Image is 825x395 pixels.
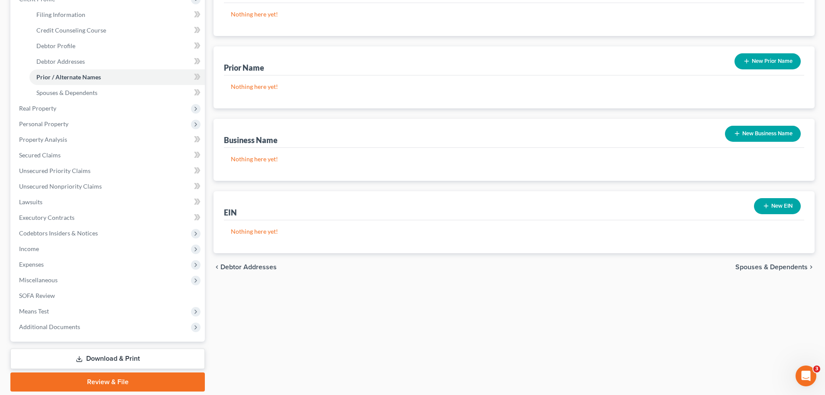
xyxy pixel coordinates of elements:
span: Lawsuits [19,198,42,206]
i: chevron_left [214,264,220,271]
div: Business Name [224,135,278,145]
span: Codebtors Insiders & Notices [19,229,98,237]
span: Secured Claims [19,151,61,159]
span: Spouses & Dependents [36,89,97,96]
span: Additional Documents [19,323,80,330]
a: Prior / Alternate Names [29,69,205,85]
a: Property Analysis [12,132,205,147]
span: Debtor Addresses [36,58,85,65]
a: Spouses & Dependents [29,85,205,101]
iframe: Intercom live chat [796,366,816,386]
button: New EIN [754,198,801,214]
a: Debtor Addresses [29,54,205,69]
span: Executory Contracts [19,214,74,221]
a: Unsecured Nonpriority Claims [12,179,205,194]
button: New Business Name [725,126,801,142]
a: Credit Counseling Course [29,23,205,38]
span: Spouses & Dependents [735,264,808,271]
span: Expenses [19,261,44,268]
button: New Prior Name [734,53,801,69]
span: Means Test [19,307,49,315]
a: Debtor Profile [29,38,205,54]
span: Property Analysis [19,136,67,143]
span: Filing Information [36,11,85,18]
p: Nothing here yet! [231,155,797,163]
span: Personal Property [19,120,68,127]
span: Income [19,245,39,252]
a: Executory Contracts [12,210,205,225]
p: Nothing here yet! [231,82,797,91]
span: Unsecured Nonpriority Claims [19,183,102,190]
span: Debtor Addresses [220,264,277,271]
a: Secured Claims [12,147,205,163]
span: 3 [813,366,820,372]
span: Real Property [19,104,56,112]
span: Unsecured Priority Claims [19,167,91,174]
a: Lawsuits [12,194,205,210]
a: SOFA Review [12,288,205,304]
div: EIN [224,207,237,218]
span: Prior / Alternate Names [36,73,101,81]
span: SOFA Review [19,292,55,299]
a: Unsecured Priority Claims [12,163,205,179]
p: Nothing here yet! [231,10,797,19]
div: Prior Name [224,62,264,73]
button: Spouses & Dependents chevron_right [735,264,815,271]
span: Debtor Profile [36,42,75,49]
span: Miscellaneous [19,276,58,284]
p: Nothing here yet! [231,227,797,236]
a: Filing Information [29,7,205,23]
button: chevron_left Debtor Addresses [214,264,277,271]
i: chevron_right [808,264,815,271]
a: Download & Print [10,349,205,369]
a: Review & File [10,372,205,392]
span: Credit Counseling Course [36,26,106,34]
